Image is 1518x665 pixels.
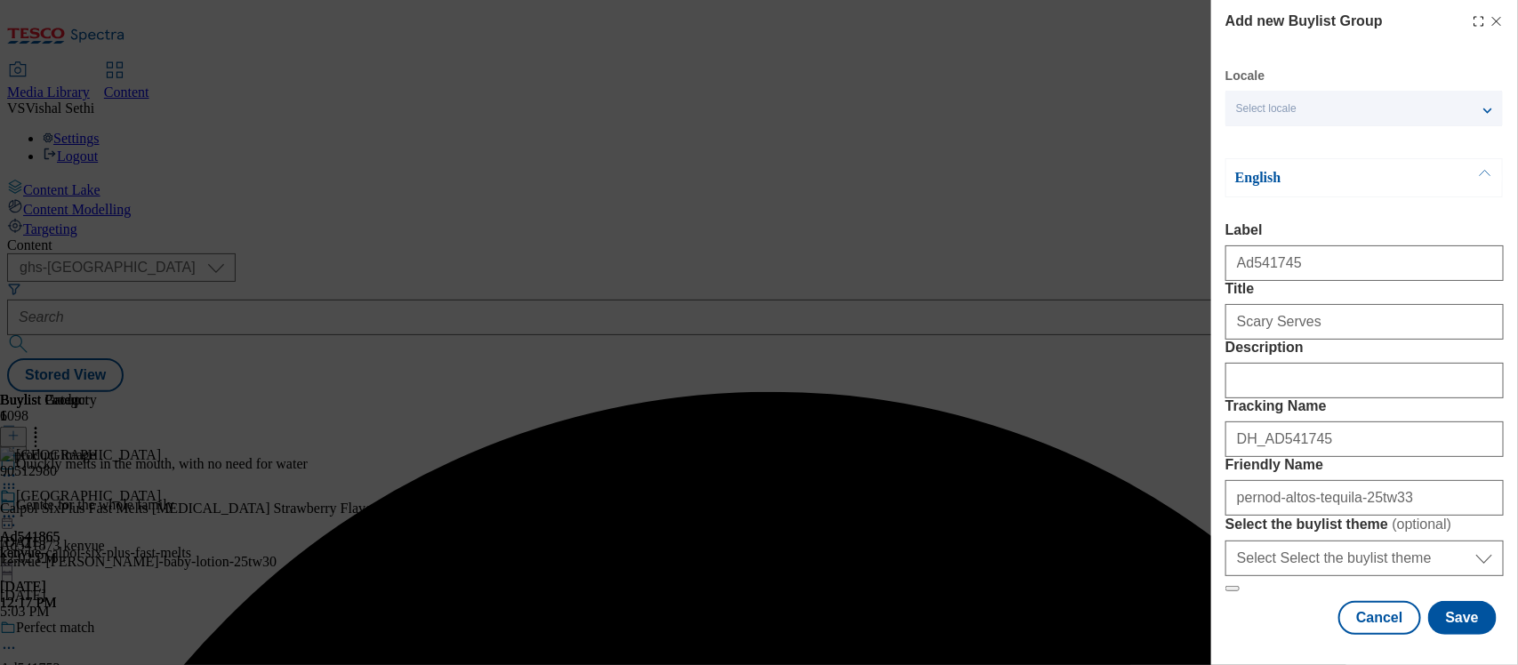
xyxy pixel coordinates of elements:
[1225,222,1504,238] label: Label
[1225,11,1383,32] h4: Add new Buylist Group
[1225,516,1504,533] label: Select the buylist theme
[1225,281,1504,297] label: Title
[1225,398,1504,414] label: Tracking Name
[1236,102,1297,116] span: Select locale
[1225,304,1504,340] input: Enter Title
[1225,340,1504,356] label: Description
[1225,363,1504,398] input: Enter Description
[1393,517,1452,532] span: ( optional )
[1225,91,1503,126] button: Select locale
[1225,457,1504,473] label: Friendly Name
[1428,601,1497,635] button: Save
[1235,169,1422,187] p: English
[1225,71,1265,81] label: Locale
[1225,480,1504,516] input: Enter Friendly Name
[1225,421,1504,457] input: Enter Tracking Name
[1338,601,1420,635] button: Cancel
[1225,245,1504,281] input: Enter Label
